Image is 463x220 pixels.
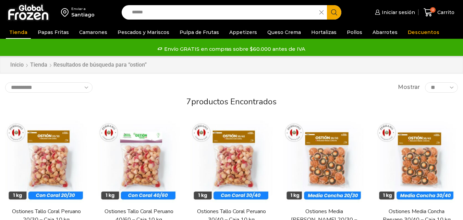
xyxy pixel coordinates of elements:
div: Santiago [71,11,95,18]
a: Pescados y Mariscos [114,26,173,39]
span: 7 [186,96,191,107]
a: 0 Carrito [422,4,456,21]
a: Descuentos [404,26,443,39]
a: Pulpa de Frutas [176,26,222,39]
a: Tienda [30,61,48,69]
a: Tienda [6,26,31,39]
div: Enviar a [71,7,95,11]
a: Hortalizas [308,26,340,39]
span: Iniciar sesión [380,9,415,16]
span: Carrito [436,9,454,16]
img: address-field-icon.svg [61,7,71,18]
a: Camarones [76,26,111,39]
a: Appetizers [226,26,260,39]
a: Pollos [343,26,366,39]
h1: Resultados de búsqueda para “ostion” [53,61,147,68]
span: Mostrar [398,83,420,91]
a: Abarrotes [369,26,401,39]
span: productos encontrados [191,96,277,107]
a: Inicio [10,61,24,69]
span: 0 [430,7,436,13]
nav: Breadcrumb [10,61,147,69]
a: Iniciar sesión [373,5,415,19]
a: Papas Fritas [34,26,72,39]
select: Pedido de la tienda [5,82,93,93]
button: Search button [327,5,341,20]
a: Queso Crema [264,26,304,39]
